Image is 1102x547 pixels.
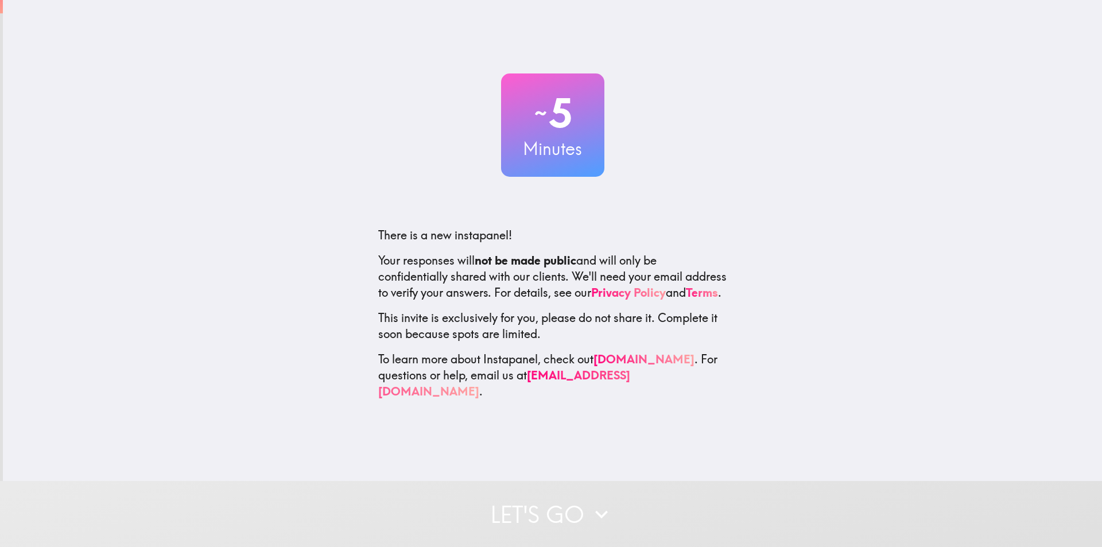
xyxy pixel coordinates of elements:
[378,351,727,399] p: To learn more about Instapanel, check out . For questions or help, email us at .
[501,137,604,161] h3: Minutes
[378,253,727,301] p: Your responses will and will only be confidentially shared with our clients. We'll need your emai...
[378,310,727,342] p: This invite is exclusively for you, please do not share it. Complete it soon because spots are li...
[501,90,604,137] h2: 5
[593,352,694,366] a: [DOMAIN_NAME]
[591,285,666,300] a: Privacy Policy
[475,253,576,267] b: not be made public
[378,228,512,242] span: There is a new instapanel!
[378,368,630,398] a: [EMAIL_ADDRESS][DOMAIN_NAME]
[686,285,718,300] a: Terms
[533,96,549,130] span: ~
